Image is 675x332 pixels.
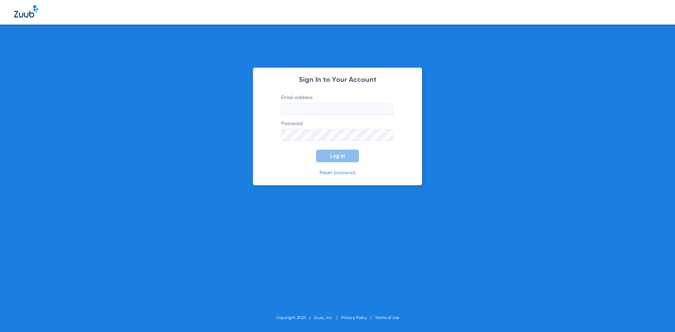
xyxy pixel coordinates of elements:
[14,5,38,18] img: Zuub Logo
[271,77,404,84] h2: Sign In to Your Account
[316,150,359,162] button: Log In
[281,129,394,141] input: Password
[320,170,355,175] a: Reset password
[330,153,345,159] span: Log In
[375,316,399,320] a: Terms of Use
[281,120,394,141] label: Password
[276,314,314,321] li: Copyright 2025
[341,316,367,320] a: Privacy Policy
[314,314,341,321] li: Zuub, Inc.
[281,103,394,115] input: Email address
[281,94,394,115] label: Email address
